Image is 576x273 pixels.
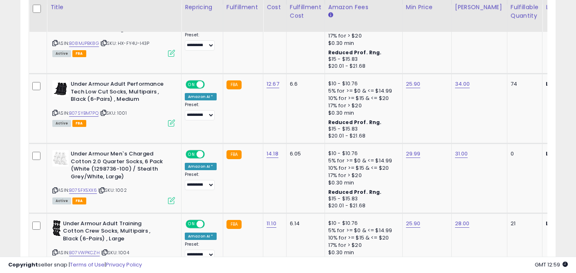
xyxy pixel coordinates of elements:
[328,32,396,40] div: 17% for > $20
[328,95,396,102] div: 10% for >= $15 & <= $20
[406,150,421,158] a: 29.99
[455,80,470,88] a: 34.00
[226,3,260,11] div: Fulfillment
[50,3,178,11] div: Title
[511,150,536,158] div: 0
[52,150,175,203] div: ASIN:
[328,63,396,70] div: $20.01 - $21.68
[328,202,396,209] div: $20.01 - $21.68
[71,150,170,182] b: Under Armour Men`s Charged Cotton 2.0 Quarter Socks, 6 Pack (White (1298736-100) / Stealth Grey/W...
[328,242,396,249] div: 17% for > $20
[185,172,217,190] div: Preset:
[406,80,421,88] a: 25.90
[100,40,149,47] span: | SKU: HX-FY4U-I43P
[328,49,382,56] b: Reduced Prof. Rng.
[185,3,220,11] div: Repricing
[98,187,127,193] span: | SKU: 1002
[52,220,61,236] img: 41Tm8tkMQRL._SL40_.jpg
[328,157,396,164] div: 5% for >= $0 & <= $14.99
[328,195,396,202] div: $15 - $15.83
[72,198,86,204] span: FBA
[267,220,276,228] a: 11.10
[455,150,468,158] a: 31.00
[328,133,396,140] div: $20.01 - $21.68
[328,227,396,234] div: 5% for >= $0 & <= $14.99
[63,220,162,245] b: Under Armour Adult Training Cotton Crew Socks, Multipairs , Black (6-Pairs) , Large
[406,3,448,11] div: Min Price
[72,50,86,57] span: FBA
[328,119,382,126] b: Reduced Prof. Rng.
[52,150,69,166] img: 41KAgfjkYdL._SL40_.jpg
[511,80,536,88] div: 74
[185,242,217,260] div: Preset:
[328,234,396,242] div: 10% for >= $15 & <= $20
[267,3,283,11] div: Cost
[290,220,318,227] div: 6.14
[328,3,399,11] div: Amazon Fees
[69,40,99,47] a: B08MJPBK8G
[328,80,396,87] div: $10 - $10.76
[70,261,105,269] a: Terms of Use
[328,11,333,19] small: Amazon Fees.
[328,56,396,63] div: $15 - $15.83
[290,80,318,88] div: 6.6
[204,151,217,158] span: OFF
[185,32,217,51] div: Preset:
[328,126,396,133] div: $15 - $15.83
[204,81,217,88] span: OFF
[455,220,470,228] a: 28.00
[52,50,71,57] span: All listings currently available for purchase on Amazon
[328,40,396,47] div: $0.30 min
[71,80,170,105] b: Under Armour Adult Performance Tech Low Cut Socks, Multipairs , Black (6-Pairs) , Medium
[328,220,396,227] div: $10 - $10.76
[204,221,217,228] span: OFF
[69,110,99,117] a: B07SYBM7PQ
[226,80,242,89] small: FBA
[8,261,142,269] div: seller snap | |
[535,261,568,269] span: 2025-09-10 12:59 GMT
[106,261,142,269] a: Privacy Policy
[267,150,278,158] a: 14.18
[328,102,396,109] div: 17% for > $20
[328,189,382,195] b: Reduced Prof. Rng.
[100,110,127,116] span: | SKU: 1001
[52,80,175,126] div: ASIN:
[328,164,396,172] div: 10% for >= $15 & <= $20
[52,120,71,127] span: All listings currently available for purchase on Amazon
[455,3,504,11] div: [PERSON_NAME]
[290,3,321,20] div: Fulfillment Cost
[406,220,421,228] a: 25.90
[267,80,279,88] a: 12.67
[328,109,396,117] div: $0.30 min
[290,150,318,158] div: 6.05
[186,81,197,88] span: ON
[8,261,38,269] strong: Copyright
[226,150,242,159] small: FBA
[186,151,197,158] span: ON
[52,198,71,204] span: All listings currently available for purchase on Amazon
[186,221,197,228] span: ON
[52,11,175,56] div: ASIN:
[52,80,69,97] img: 41-qAeZEaHL._SL40_.jpg
[69,187,97,194] a: B075FX5XX6
[328,172,396,179] div: 17% for > $20
[226,220,242,229] small: FBA
[328,179,396,186] div: $0.30 min
[328,150,396,157] div: $10 - $10.76
[185,93,217,100] div: Amazon AI *
[185,102,217,120] div: Preset:
[328,87,396,95] div: 5% for >= $0 & <= $14.99
[185,233,217,240] div: Amazon AI *
[185,163,217,170] div: Amazon AI *
[511,220,536,227] div: 21
[511,3,539,20] div: Fulfillable Quantity
[72,120,86,127] span: FBA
